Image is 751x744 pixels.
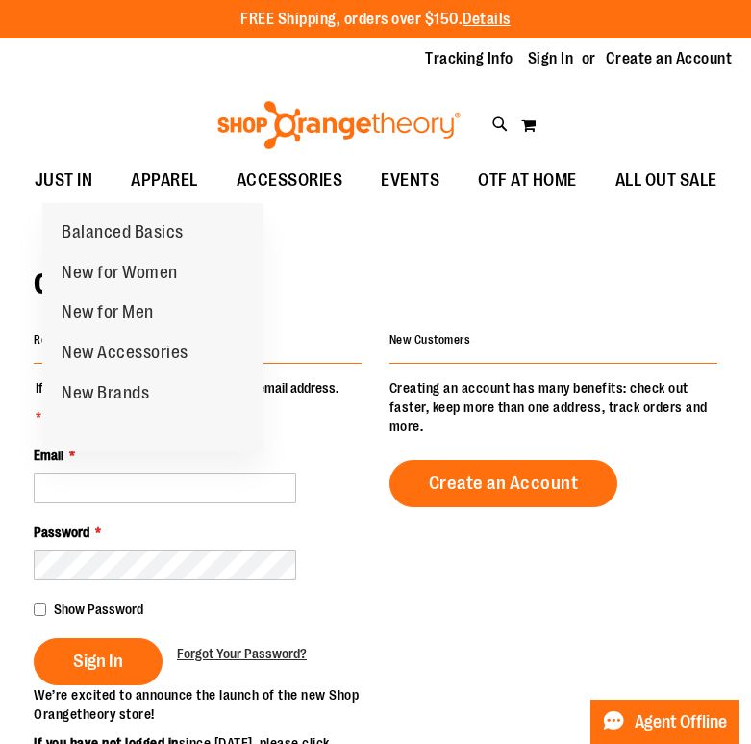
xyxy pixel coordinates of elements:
span: Customer Login [34,268,222,300]
span: New for Men [62,302,154,326]
legend: If you have an account, sign in with your email address. [34,378,340,426]
img: Shop Orangetheory [214,101,463,149]
span: Sign In [73,651,123,672]
a: Details [463,11,511,28]
span: New Brands [62,383,149,407]
span: JUST IN [35,159,93,202]
span: * Required Fields [36,407,338,426]
button: Sign In [34,638,163,685]
span: Balanced Basics [62,222,184,246]
a: Forgot Your Password? [177,644,307,663]
span: ALL OUT SALE [615,159,717,202]
span: ACCESSORIES [237,159,343,202]
span: Agent Offline [635,713,727,731]
a: Sign In [528,48,574,69]
span: Password [34,525,89,540]
span: EVENTS [381,159,439,202]
button: Agent Offline [590,700,739,744]
p: We’re excited to announce the launch of the new Shop Orangetheory store! [34,685,376,724]
span: New for Women [62,263,178,287]
strong: Registered Customers [34,333,149,346]
span: Create an Account [429,473,579,494]
p: Creating an account has many benefits: check out faster, keep more than one address, track orders... [389,378,717,436]
span: Forgot Your Password? [177,646,307,661]
span: Email [34,448,63,463]
a: Tracking Info [425,48,513,69]
span: OTF AT HOME [478,159,577,202]
span: APPAREL [131,159,198,202]
a: Create an Account [606,48,733,69]
span: New Accessories [62,343,188,367]
span: Show Password [54,602,143,617]
strong: New Customers [389,333,471,346]
a: Create an Account [389,460,618,507]
p: FREE Shipping, orders over $150. [240,9,511,31]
